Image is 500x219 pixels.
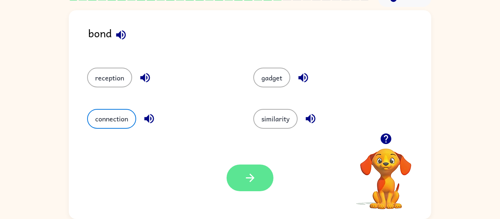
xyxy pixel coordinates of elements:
[253,68,290,87] button: gadget
[253,109,298,129] button: similarity
[87,109,136,129] button: connection
[87,68,132,87] button: reception
[349,137,422,210] video: Your browser must support playing .mp4 files to use Literably. Please try using another browser.
[88,25,431,53] div: bond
